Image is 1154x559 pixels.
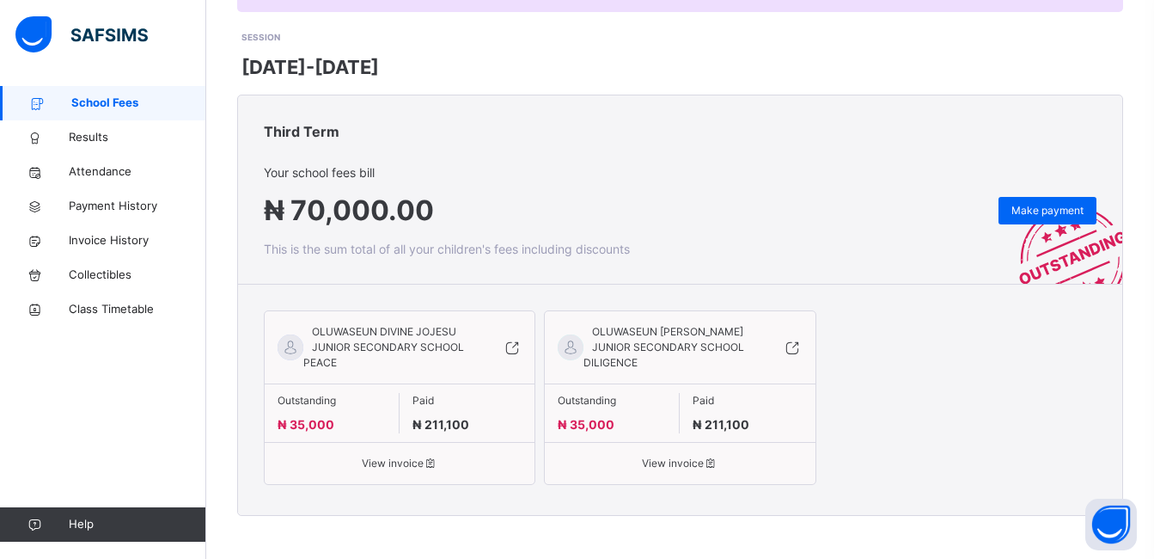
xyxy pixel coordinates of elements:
[40,230,1127,245] span: JUNIOR SECONDARY SCHOOL PEACE
[40,206,1127,221] span: OLUWASEUN DIVINE JOJESU
[32,423,77,435] span: Discount
[699,523,731,535] span: ₦ 0.00
[241,32,280,42] span: SESSION
[1018,303,1071,315] span: ₦ 194,100
[699,473,731,485] span: ₦ 0.00
[278,417,334,432] span: ₦ 35,000
[312,324,473,340] span: OLUWASEUN DIVINE JOJESU
[1027,163,1117,179] span: Download receipt
[95,285,622,300] th: item
[412,393,522,408] span: Paid
[699,448,774,460] span: ₦ 261,100.00
[592,324,753,340] span: OLUWASEUN [PERSON_NAME]
[624,375,669,387] span: ₦ 15,000
[32,498,97,510] span: Amount Paid
[32,523,131,535] span: Amount Remaining
[1024,339,1070,351] span: ₦ 35,000
[623,285,815,300] th: unit price
[693,393,802,408] span: Paid
[69,163,206,181] span: Attendance
[1085,499,1137,550] button: Open asap
[556,27,611,48] img: receipt.26f346b57495a98c98ef9b0bc63aa4d8.svg
[96,301,621,316] div: TUITION FEE
[69,516,205,533] span: Help
[815,336,887,354] td: 1
[264,163,630,181] span: Your school fees bill
[815,300,887,318] td: 1
[32,473,153,485] span: Previously Paid Amount
[815,372,887,390] td: 1
[583,341,744,369] span: JUNIOR SECONDARY SCHOOL DILIGENCE
[558,393,666,408] span: Outstanding
[699,498,767,510] span: ₦ 261,100.00
[624,303,676,315] span: ₦ 194,100
[998,186,1122,284] img: outstanding-stamp.3c148f88c3ebafa6da95868fa43343a1.svg
[815,318,887,336] td: 1
[815,285,887,300] th: qty
[699,423,731,435] span: ₦ 0.00
[69,129,206,146] span: Results
[264,193,434,227] span: ₦ 70,000.00
[264,123,339,140] span: Third Term
[69,198,206,215] span: Payment History
[69,267,206,284] span: Collectibles
[624,357,669,369] span: ₦ 10,000
[815,354,887,372] td: 1
[32,448,131,460] span: TOTAL EXPECTED
[96,355,621,371] div: STAR LEAGUE ACTIVITIES
[71,95,206,112] span: School Fees
[1011,203,1084,218] span: Make payment
[69,232,206,249] span: Invoice History
[278,393,386,408] span: Outstanding
[558,456,802,471] span: View invoice
[96,373,621,389] div: ROBOTICS
[69,301,206,318] span: Class Timetable
[278,456,522,471] span: View invoice
[693,417,749,432] span: ₦ 211,100
[40,183,174,195] span: [DATE]-[DATE] / First Term
[1024,375,1070,387] span: ₦ 15,000
[624,339,669,351] span: ₦ 35,000
[562,57,605,100] img: Good Shepherd Schools
[558,417,614,432] span: ₦ 35,000
[1024,357,1070,369] span: ₦ 10,000
[264,242,630,256] span: This is the sum total of all your children's fees including discounts
[303,341,464,369] span: JUNIOR SECONDARY SCHOOL PEACE
[96,337,621,353] div: END OF THE YEAR ACTIVITIES
[887,285,1072,300] th: amount
[496,108,680,129] span: Good Shepherd Schools
[15,16,148,52] img: safsims
[241,53,379,82] span: [DATE]-[DATE]
[412,417,469,432] span: ₦ 211,100
[96,319,621,335] div: PTA
[624,321,663,333] span: ₦ 7,000
[1031,321,1071,333] span: ₦ 7,000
